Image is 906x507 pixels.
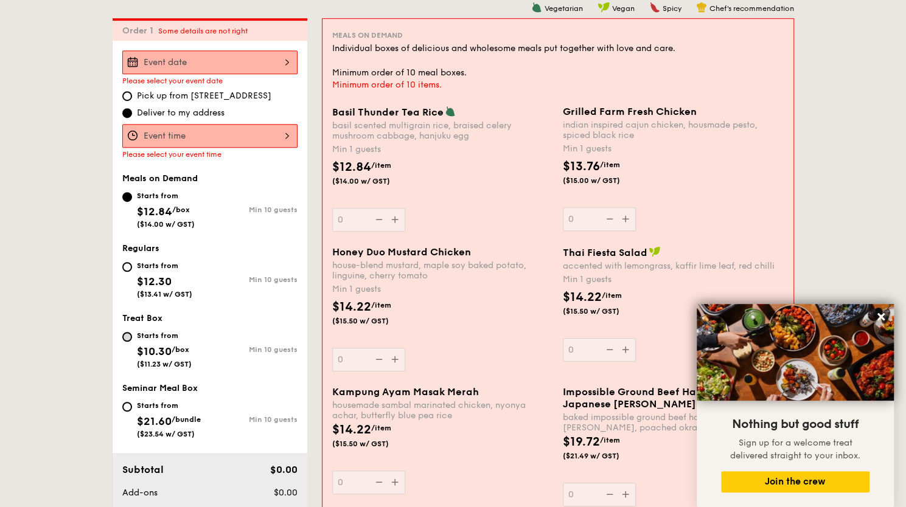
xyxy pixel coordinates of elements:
div: Minimum order of 10 items. [332,79,784,91]
span: ($23.54 w/ GST) [137,430,195,438]
span: $12.84 [332,160,371,174]
span: ($15.50 w/ GST) [563,306,646,316]
input: Starts from$12.84/box($14.00 w/ GST)Min 10 guests [122,192,132,202]
div: Min 10 guests [210,415,298,424]
span: Add-ons [122,488,158,498]
span: Seminar Meal Box [122,383,198,393]
span: Some details are not right [158,27,248,35]
span: /item [600,160,620,169]
div: Starts from [137,331,192,340]
span: Spicy [663,4,681,13]
span: $0.00 [270,464,297,475]
img: icon-vegan.f8ff3823.svg [598,2,610,13]
div: Min 1 guests [332,283,553,295]
span: /item [600,436,620,444]
img: DSC07876-Edit02-Large.jpeg [697,304,894,401]
div: Min 10 guests [210,345,298,354]
span: Grilled Farm Fresh Chicken [563,106,697,117]
div: housemade sambal marinated chicken, nyonya achar, butterfly blue pea rice [332,400,553,421]
span: ($15.00 w/ GST) [563,176,646,185]
span: $19.72 [563,435,600,449]
span: $12.84 [137,205,172,218]
span: $13.76 [563,159,600,174]
div: Starts from [137,261,192,271]
img: icon-vegan.f8ff3823.svg [649,246,661,257]
div: Individual boxes of delicious and wholesome meals put together with love and care. Minimum order ... [332,43,784,79]
span: /box [172,345,189,354]
img: icon-spicy.37a8142b.svg [649,2,660,13]
span: Basil Thunder Tea Rice [332,106,444,118]
span: Nothing but good stuff [732,417,859,432]
span: Impossible Ground Beef Hamburg with Japanese [PERSON_NAME] [563,386,751,410]
span: ($15.50 w/ GST) [332,316,415,326]
span: /bundle [172,415,201,424]
img: icon-vegetarian.fe4039eb.svg [531,2,542,13]
span: Order 1 [122,26,158,36]
span: $0.00 [273,488,297,498]
span: ($21.49 w/ GST) [563,451,646,461]
span: /item [602,291,622,300]
span: Sign up for a welcome treat delivered straight to your inbox. [730,438,860,461]
span: Meals on Demand [332,31,403,40]
span: Treat Box [122,313,162,323]
input: Deliver to my address [122,108,132,118]
div: basil scented multigrain rice, braised celery mushroom cabbage, hanjuku egg [332,120,553,141]
span: $14.22 [563,290,602,305]
span: ($13.41 w/ GST) [137,290,192,298]
span: ($15.50 w/ GST) [332,439,415,449]
span: ($14.00 w/ GST) [332,176,415,186]
input: Starts from$10.30/box($11.23 w/ GST)Min 10 guests [122,332,132,342]
span: Thai Fiesta Salad [563,247,647,258]
span: /box [172,205,190,214]
div: Starts from [137,191,195,201]
div: Please select your event date [122,77,298,85]
div: Starts from [137,401,201,410]
input: Event date [122,50,298,74]
span: Meals on Demand [122,173,198,184]
div: Min 10 guests [210,205,298,214]
button: Join the crew [721,471,869,492]
div: accented with lemongrass, kaffir lime leaf, red chilli [563,261,784,271]
span: Honey Duo Mustard Chicken [332,246,471,258]
span: Kampung Ayam Masak Merah [332,386,479,398]
div: Min 10 guests [210,275,298,284]
input: Pick up from [STREET_ADDRESS] [122,91,132,101]
span: Please select your event time [122,150,221,159]
span: /item [371,424,391,432]
span: Vegan [612,4,635,13]
img: icon-vegetarian.fe4039eb.svg [445,106,456,117]
div: Min 1 guests [563,143,784,155]
span: ($14.00 w/ GST) [137,220,195,229]
input: Starts from$21.60/bundle($23.54 w/ GST)Min 10 guests [122,402,132,412]
div: baked impossible ground beef hamburg, japanese [PERSON_NAME], poached okra and carrot [563,412,784,433]
span: Deliver to my address [137,107,225,119]
span: Regulars [122,243,159,253]
span: Vegetarian [545,4,583,13]
span: $14.22 [332,300,371,314]
input: Event time [122,124,298,148]
span: $12.30 [137,275,172,288]
span: ($11.23 w/ GST) [137,360,192,368]
span: Subtotal [122,464,164,475]
span: Pick up from [STREET_ADDRESS] [137,90,271,102]
span: $10.30 [137,345,172,358]
div: Min 1 guests [332,143,553,156]
span: $14.22 [332,422,371,437]
span: /item [371,161,391,170]
span: Chef's recommendation [709,4,794,13]
div: Min 1 guests [563,274,784,286]
span: $21.60 [137,415,172,428]
input: Starts from$12.30($13.41 w/ GST)Min 10 guests [122,262,132,272]
span: /item [371,301,391,309]
div: indian inspired cajun chicken, housmade pesto, spiced black rice [563,120,784,140]
img: icon-chef-hat.a58ddaea.svg [696,2,707,13]
button: Close [871,307,891,326]
div: house-blend mustard, maple soy baked potato, linguine, cherry tomato [332,260,553,281]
